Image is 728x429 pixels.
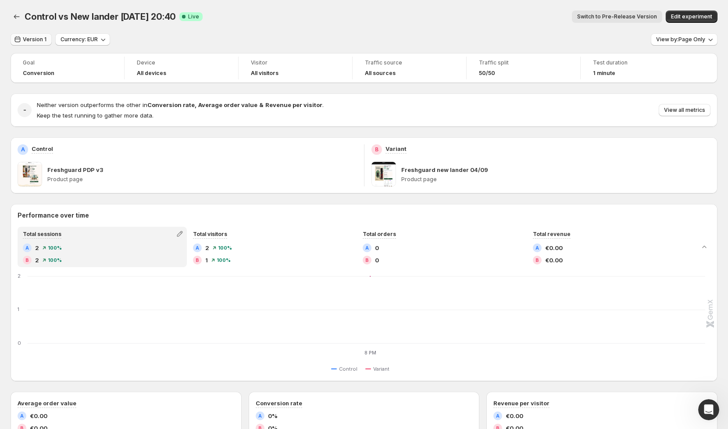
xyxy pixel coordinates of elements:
[506,411,523,420] span: €0.00
[195,101,196,108] strong: ,
[37,112,153,119] span: Keep the test running to gather more data.
[7,269,168,284] textarea: Message…
[7,168,168,241] div: Operator says…
[698,399,719,420] iframe: Intercom live chat
[651,33,717,46] button: View by:Page Only
[577,13,657,20] span: Switch to Pre-Release Version
[479,58,568,78] a: Traffic split50/50
[535,257,539,263] h2: B
[20,413,24,418] h2: A
[496,413,500,418] h2: A
[32,241,168,268] div: Since the image carousel is fixed on the product level in shopify..
[572,11,662,23] button: Switch to Pre-Release Version
[14,173,137,207] div: You’ll get replies here and in your email: ✉️
[37,101,324,108] span: Neither version outperforms the other in .
[25,11,176,22] span: Control vs New lander [DATE] 20:40
[23,70,54,77] span: Conversion
[365,364,393,374] button: Variant
[196,257,199,263] h2: B
[593,70,615,77] span: 1 minute
[365,59,454,66] span: Traffic source
[55,33,110,46] button: Currency: EUR
[196,245,199,250] h2: A
[47,176,357,183] p: Product page
[365,58,454,78] a: Traffic sourceAll sources
[593,58,682,78] a: Test duration1 minute
[137,70,166,77] h4: All devices
[698,241,710,253] button: Collapse chart
[479,59,568,66] span: Traffic split
[23,106,26,114] h2: -
[18,211,710,220] h2: Performance over time
[365,257,369,263] h2: B
[27,71,159,96] div: Handy tips: Sharing your issue screenshots and page links helps us troubleshoot your issue faster
[14,287,21,294] button: Emoji picker
[593,59,682,66] span: Test duration
[656,36,705,43] span: View by: Page Only
[545,256,563,265] span: €0.00
[147,101,195,108] strong: Conversion rate
[198,101,257,108] strong: Average order value
[666,11,717,23] button: Edit experiment
[18,273,21,279] text: 2
[401,165,488,174] p: Freshguard new lander 04/09
[11,33,52,46] button: Version 1
[218,245,232,250] span: 100 %
[205,243,209,252] span: 2
[23,36,46,43] span: Version 1
[375,256,379,265] span: 0
[375,146,378,153] h2: B
[14,190,134,206] b: [PERSON_NAME][EMAIL_ADDRESS][DOMAIN_NAME]
[364,350,376,356] text: 8 PM
[251,70,278,77] h4: All visitors
[339,365,357,372] span: Control
[43,4,100,11] h1: [PERSON_NAME]
[11,11,23,23] button: Back
[193,231,227,237] span: Total visitors
[18,340,21,346] text: 0
[251,59,340,66] span: Visitor
[6,4,22,20] button: go back
[373,365,389,372] span: Variant
[39,246,161,263] div: Since the image carousel is fixed on the product level in shopify..
[7,241,168,275] div: Chet says…
[48,257,62,263] span: 100 %
[365,245,369,250] h2: A
[205,256,208,265] span: 1
[56,287,63,294] button: Start recording
[7,124,168,168] div: Chet says…
[664,107,705,114] span: View all metrics
[25,257,29,263] h2: B
[154,4,170,19] div: Close
[493,399,550,408] h3: Revenue per visitor
[268,411,278,420] span: 0%
[14,211,137,229] div: Our usual reply time 🕒
[533,231,571,237] span: Total revenue
[25,245,29,250] h2: A
[535,245,539,250] h2: A
[7,168,144,234] div: You’ll get replies here and in your email:✉️[PERSON_NAME][EMAIL_ADDRESS][DOMAIN_NAME]Our usual re...
[479,70,495,77] span: 50/50
[43,11,105,20] p: Active in the last 15m
[251,58,340,78] a: VisitorAll visitors
[32,124,168,161] div: Hey! Is it possible to a/b test the same product, but have different image carousel?
[150,284,164,298] button: Send a message…
[265,101,322,108] strong: Revenue per visitor
[385,144,407,153] p: Variant
[365,70,396,77] h4: All sources
[259,101,264,108] strong: &
[545,243,563,252] span: €0.00
[30,411,47,420] span: €0.00
[47,165,103,174] p: Freshguard PDP v3
[35,243,39,252] span: 2
[39,129,161,155] div: Hey! Is it possible to a/b test the same product, but have different image carousel?
[42,287,49,294] button: Upload attachment
[375,243,379,252] span: 0
[137,4,154,20] button: Home
[18,306,19,312] text: 1
[137,58,226,78] a: DeviceAll devices
[61,36,98,43] span: Currency: EUR
[23,58,112,78] a: GoalConversion
[21,146,25,153] h2: A
[7,112,168,124] div: [DATE]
